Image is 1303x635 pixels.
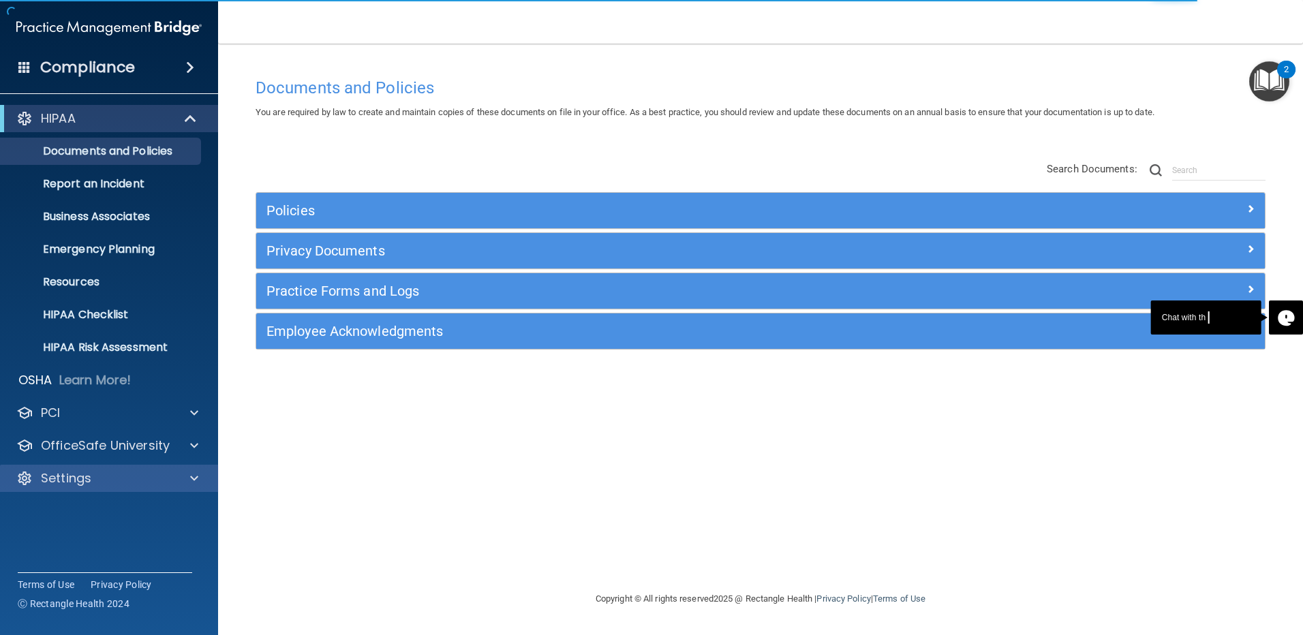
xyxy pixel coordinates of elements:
a: PCI [16,405,198,421]
a: Terms of Use [873,593,925,604]
p: Learn More! [59,372,132,388]
p: PCI [41,405,60,421]
div: 2 [1284,69,1289,87]
a: Terms of Use [18,578,74,591]
h5: Practice Forms and Logs [266,283,1002,298]
h5: Privacy Documents [266,243,1002,258]
input: Search [1172,160,1266,181]
span: Ⓒ Rectangle Health 2024 [18,597,129,610]
h5: Policies [266,203,1002,218]
div: Copyright © All rights reserved 2025 @ Rectangle Health | | [512,577,1009,621]
p: OSHA [18,372,52,388]
span: Search Documents: [1047,163,1137,175]
h4: Compliance [40,58,135,77]
p: Documents and Policies [9,144,195,158]
img: PMB logo [16,14,202,42]
a: Employee Acknowledgments [266,320,1255,342]
span: You are required by law to create and maintain copies of these documents on file in your office. ... [256,107,1154,117]
a: Policies [266,200,1255,221]
p: HIPAA [41,110,76,127]
img: ic-search.3b580494.png [1150,164,1162,176]
p: OfficeSafe University [41,437,170,454]
p: Settings [41,470,91,486]
h4: Documents and Policies [256,79,1266,97]
p: Emergency Planning [9,243,195,256]
p: HIPAA Risk Assessment [9,341,195,354]
button: Open Resource Center, 2 new notifications [1249,61,1289,102]
p: Business Associates [9,210,195,223]
a: Privacy Documents [266,240,1255,262]
a: Privacy Policy [816,593,870,604]
p: Report an Incident [9,177,195,191]
p: HIPAA Checklist [9,308,195,322]
a: HIPAA [16,110,198,127]
a: Practice Forms and Logs [266,280,1255,302]
h5: Employee Acknowledgments [266,324,1002,339]
a: Settings [16,470,198,486]
a: Privacy Policy [91,578,152,591]
p: Resources [9,275,195,289]
a: OfficeSafe University [16,437,198,454]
